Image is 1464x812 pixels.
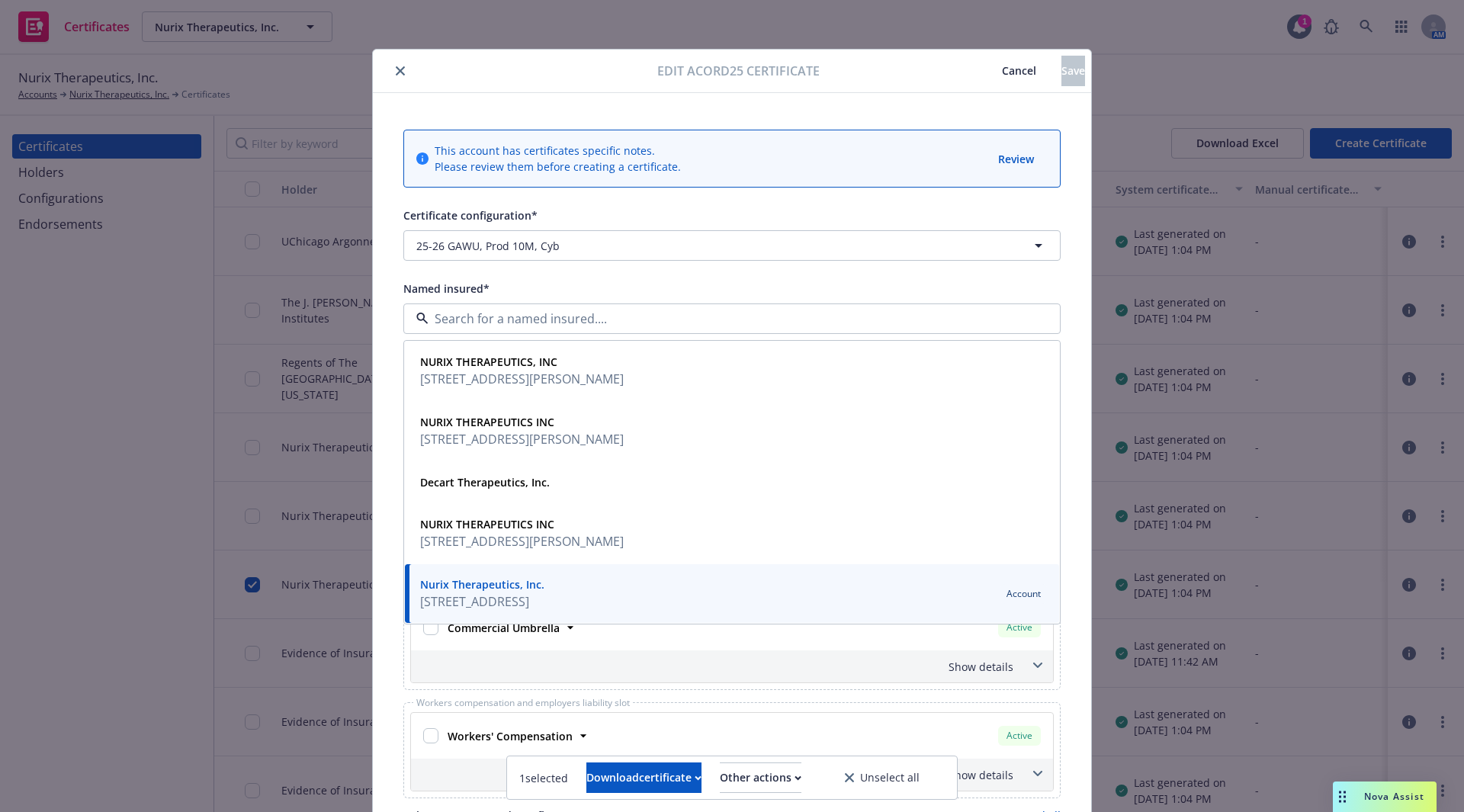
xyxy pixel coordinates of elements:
[820,762,945,793] button: Unselect all
[414,659,1013,675] div: Show details
[1061,56,1085,86] button: Save
[391,62,409,80] button: close
[1364,790,1424,803] span: Nova Assist
[1004,729,1035,743] span: Active
[1002,63,1036,78] span: Cancel
[977,56,1061,86] button: Cancel
[411,650,1053,682] div: Show details
[420,415,554,429] strong: NURIX THERAPEUTICS INC
[403,208,538,223] span: Certificate configuration*
[997,149,1035,168] button: Review
[720,762,801,793] button: Other actions
[420,592,544,611] span: [STREET_ADDRESS]
[586,763,701,792] div: Download certificate
[420,355,557,369] strong: NURIX THERAPEUTICS, INC
[1333,782,1437,812] button: Nova Assist
[720,763,801,792] div: Other actions
[420,370,624,388] span: [STREET_ADDRESS][PERSON_NAME]
[1333,782,1352,812] div: Drag to move
[1004,621,1035,634] span: Active
[420,517,554,531] strong: NURIX THERAPEUTICS INC
[420,577,544,592] strong: Nurix Therapeutics, Inc.
[448,729,573,743] strong: Workers' Compensation
[403,281,490,296] span: Named insured*
[416,238,560,254] span: 25-26 GAWU, Prod 10M, Cyb
[860,772,920,783] span: Unselect all
[657,62,820,80] span: Edit Acord25 certificate
[1006,587,1041,601] span: Account
[435,159,681,175] div: Please review them before creating a certificate.
[448,621,560,635] strong: Commercial Umbrella
[403,230,1061,261] button: 25-26 GAWU, Prod 10M, Cyb
[429,310,1029,328] input: Search for a named insured....
[519,770,568,786] span: 1 selected
[411,759,1053,791] div: Show details
[1061,63,1085,78] span: Save
[435,143,681,159] div: This account has certificates specific notes.
[413,698,633,708] span: Workers compensation and employers liability slot
[414,767,1013,783] div: Show details
[420,475,550,489] strong: Decart Therapeutics, Inc.
[586,762,701,793] button: Downloadcertificate
[420,430,624,448] span: [STREET_ADDRESS][PERSON_NAME]
[998,152,1034,166] span: Review
[420,532,624,550] span: [STREET_ADDRESS][PERSON_NAME]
